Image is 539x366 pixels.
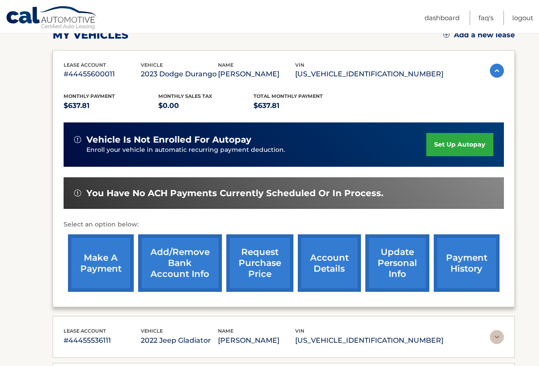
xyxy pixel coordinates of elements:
span: vehicle [141,328,163,334]
span: name [218,62,233,68]
a: make a payment [68,234,134,292]
a: Cal Automotive [6,6,98,31]
p: [US_VEHICLE_IDENTIFICATION_NUMBER] [295,334,443,347]
img: accordion-rest.svg [490,330,504,344]
a: account details [298,234,361,292]
img: accordion-active.svg [490,64,504,78]
span: vehicle [141,62,163,68]
p: [US_VEHICLE_IDENTIFICATION_NUMBER] [295,68,443,80]
span: Monthly sales Tax [158,93,212,99]
span: lease account [64,328,106,334]
a: FAQ's [478,11,493,25]
p: [PERSON_NAME] [218,334,295,347]
a: Add a new lease [443,31,515,39]
span: lease account [64,62,106,68]
p: #44455600011 [64,68,141,80]
img: add.svg [443,32,450,38]
p: #44455536111 [64,334,141,347]
img: alert-white.svg [74,136,81,143]
a: Add/Remove bank account info [138,234,222,292]
span: vin [295,328,304,334]
a: Dashboard [425,11,460,25]
a: Logout [512,11,533,25]
a: payment history [434,234,500,292]
span: Total Monthly Payment [253,93,323,99]
p: Select an option below: [64,219,504,230]
p: 2023 Dodge Durango [141,68,218,80]
a: update personal info [365,234,429,292]
p: [PERSON_NAME] [218,68,295,80]
p: $0.00 [158,100,253,112]
h2: my vehicles [53,29,129,42]
a: set up autopay [426,133,493,156]
span: Monthly Payment [64,93,115,99]
p: $637.81 [253,100,349,112]
span: vehicle is not enrolled for autopay [86,134,251,145]
img: alert-white.svg [74,190,81,197]
a: request purchase price [226,234,293,292]
p: Enroll your vehicle in automatic recurring payment deduction. [86,145,427,155]
p: 2022 Jeep Gladiator [141,334,218,347]
p: $637.81 [64,100,159,112]
span: name [218,328,233,334]
span: vin [295,62,304,68]
span: You have no ACH payments currently scheduled or in process. [86,188,383,199]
